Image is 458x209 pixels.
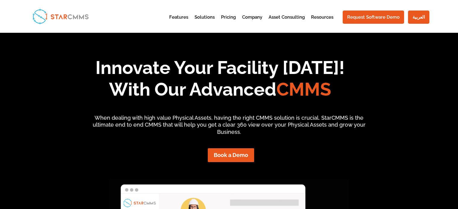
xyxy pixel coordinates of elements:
a: Asset Consulting [269,15,305,30]
a: Company [242,15,262,30]
p: When dealing with high value Physical Assets, having the right CMMS solution is crucial. StarCMMS... [87,114,371,136]
a: العربية [408,11,429,24]
a: Features [169,15,188,30]
span: CMMS [276,79,331,100]
a: Pricing [221,15,236,30]
a: Resources [311,15,333,30]
a: Request Software Demo [343,11,404,24]
a: Book a Demo [208,148,254,162]
h1: Innovate Your Facility [DATE]! With Our Advanced [11,57,429,103]
a: Solutions [195,15,215,30]
img: StarCMMS [30,6,91,26]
